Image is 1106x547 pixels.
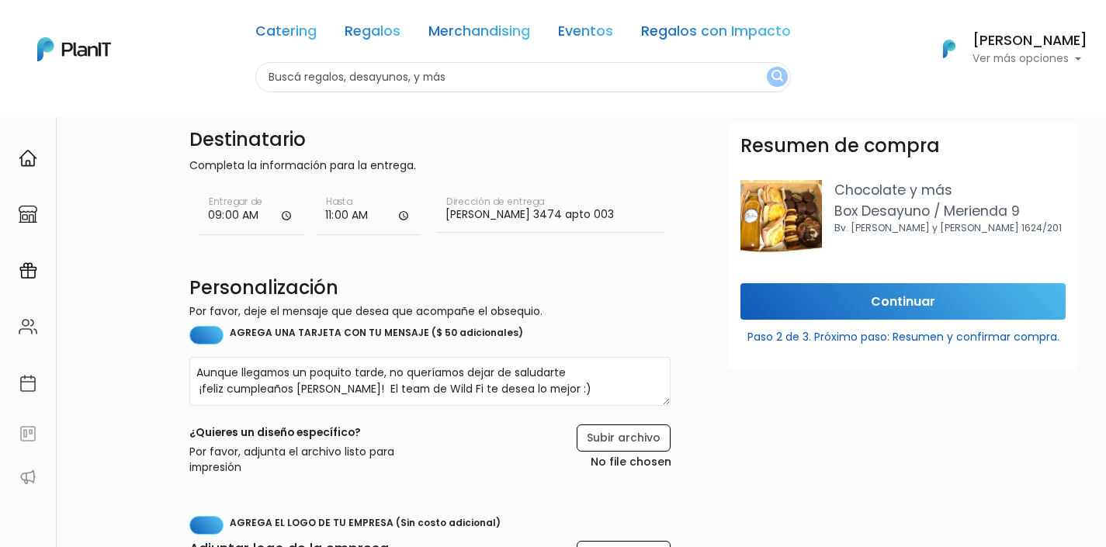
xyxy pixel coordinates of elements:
p: Paso 2 de 3. Próximo paso: Resumen y confirmar compra. [740,323,1066,345]
p: Por favor, adjunta el archivo listo para impresión [189,444,441,476]
button: PlanIt Logo [PERSON_NAME] Ver más opciones [923,29,1087,69]
p: Box Desayuno / Merienda 9 [834,201,1066,221]
a: Regalos [345,25,400,43]
img: people-662611757002400ad9ed0e3c099ab2801c6687ba6c219adb57efc949bc21e19d.svg [19,317,37,336]
p: Chocolate y más [834,180,1066,200]
label: AGREGA UNA TARJETA CON TU MENSAJE ($ 50 adicionales) [230,326,523,344]
a: Merchandising [428,25,530,43]
img: marketplace-4ceaa7011d94191e9ded77b95e3339b90024bf715f7c57f8cf31f2d8c509eaba.svg [19,205,37,223]
p: Bv. [PERSON_NAME] y [PERSON_NAME] 1624/201 [834,221,1066,235]
img: PlanIt Logo [932,32,966,66]
img: campaigns-02234683943229c281be62815700db0a1741e53638e28bf9629b52c665b00959.svg [19,261,37,280]
p: Ver más opciones [973,54,1087,64]
input: Continuar [740,283,1066,320]
img: feedback-78b5a0c8f98aac82b08bfc38622c3050aee476f2c9584af64705fc4e61158814.svg [19,424,37,443]
h3: Resumen de compra [740,135,940,158]
img: partners-52edf745621dab592f3b2c58e3bca9d71375a7ef29c3b500c9f145b62cc070d4.svg [19,468,37,486]
h6: [PERSON_NAME] [973,34,1087,48]
h4: Destinatario [189,129,671,151]
img: calendar-87d922413cdce8b2cf7b7f5f62616a5cf9e4887200fb71536465627b3292af00.svg [19,374,37,393]
p: ¿Quieres un diseño específico? [189,424,441,441]
img: home-e721727adea9d79c4d83392d1f703f7f8bce08238fde08b1acbfd93340b81755.svg [19,149,37,168]
p: Completa la información para la entrega. [189,158,671,177]
input: Dirección de entrega [436,189,664,233]
img: PHOTO-2022-03-20-15-16-39.jpg [740,180,822,252]
a: Regalos con Impacto [641,25,791,43]
input: Horario [199,189,303,236]
img: search_button-432b6d5273f82d61273b3651a40e1bd1b912527efae98b1b7a1b2c0702e16a8d.svg [771,70,783,85]
input: Hasta [316,189,421,236]
p: Por favor, deje el mensaje que desea que acompañe el obsequio. [189,303,671,320]
img: PlanIt Logo [37,37,111,61]
a: Catering [255,25,317,43]
label: AGREGA EL LOGO DE TU EMPRESA (Sin costo adicional) [230,516,501,535]
a: Eventos [558,25,613,43]
h4: Personalización [189,279,671,300]
input: Buscá regalos, desayunos, y más [255,62,791,92]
